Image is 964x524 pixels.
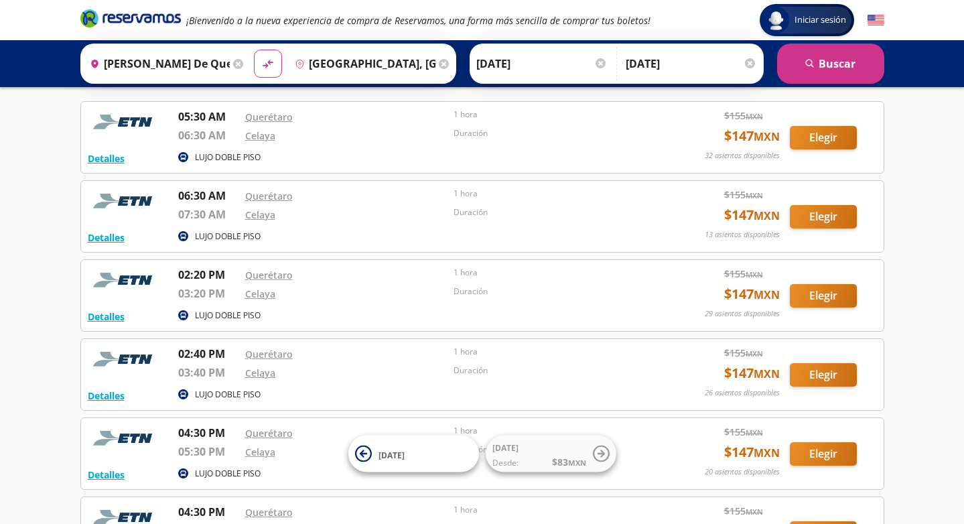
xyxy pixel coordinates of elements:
[245,367,275,379] a: Celaya
[454,346,656,358] p: 1 hora
[868,12,884,29] button: English
[777,44,884,84] button: Buscar
[88,425,161,452] img: RESERVAMOS
[724,205,780,225] span: $ 147
[245,427,293,440] a: Querétaro
[178,188,238,204] p: 06:30 AM
[195,468,261,480] p: LUJO DOBLE PISO
[80,8,181,32] a: Brand Logo
[88,346,161,373] img: RESERVAMOS
[754,129,780,144] small: MXN
[178,285,238,302] p: 03:20 PM
[746,111,763,121] small: MXN
[724,284,780,304] span: $ 147
[245,129,275,142] a: Celaya
[245,348,293,361] a: Querétaro
[724,363,780,383] span: $ 147
[705,229,780,241] p: 13 asientos disponibles
[178,425,238,441] p: 04:30 PM
[705,387,780,399] p: 26 asientos disponibles
[454,206,656,218] p: Duración
[454,425,656,437] p: 1 hora
[492,457,519,469] span: Desde:
[88,151,125,166] button: Detalles
[378,449,405,460] span: [DATE]
[88,109,161,135] img: RESERVAMOS
[724,425,763,439] span: $ 155
[754,446,780,460] small: MXN
[754,208,780,223] small: MXN
[754,367,780,381] small: MXN
[746,269,763,279] small: MXN
[88,231,125,245] button: Detalles
[454,504,656,516] p: 1 hora
[746,507,763,517] small: MXN
[88,310,125,324] button: Detalles
[84,47,230,80] input: Buscar Origen
[724,442,780,462] span: $ 147
[454,285,656,298] p: Duración
[746,348,763,358] small: MXN
[195,151,261,163] p: LUJO DOBLE PISO
[245,269,293,281] a: Querétaro
[705,308,780,320] p: 29 asientos disponibles
[178,444,238,460] p: 05:30 PM
[88,468,125,482] button: Detalles
[195,310,261,322] p: LUJO DOBLE PISO
[568,458,586,468] small: MXN
[245,111,293,123] a: Querétaro
[88,389,125,403] button: Detalles
[245,506,293,519] a: Querétaro
[724,109,763,123] span: $ 155
[178,109,238,125] p: 05:30 AM
[790,442,857,466] button: Elegir
[790,284,857,308] button: Elegir
[789,13,851,27] span: Iniciar sesión
[626,47,757,80] input: Opcional
[245,208,275,221] a: Celaya
[88,188,161,214] img: RESERVAMOS
[289,47,435,80] input: Buscar Destino
[178,346,238,362] p: 02:40 PM
[486,436,616,472] button: [DATE]Desde:$83MXN
[724,267,763,281] span: $ 155
[724,346,763,360] span: $ 155
[492,442,519,454] span: [DATE]
[476,47,608,80] input: Elegir Fecha
[348,436,479,472] button: [DATE]
[454,109,656,121] p: 1 hora
[724,504,763,518] span: $ 155
[80,8,181,28] i: Brand Logo
[195,389,261,401] p: LUJO DOBLE PISO
[790,126,857,149] button: Elegir
[705,150,780,161] p: 32 asientos disponibles
[186,14,650,27] em: ¡Bienvenido a la nueva experiencia de compra de Reservamos, una forma más sencilla de comprar tus...
[746,428,763,438] small: MXN
[552,455,586,469] span: $ 83
[178,504,238,520] p: 04:30 PM
[454,267,656,279] p: 1 hora
[178,206,238,222] p: 07:30 AM
[790,205,857,228] button: Elegir
[178,365,238,381] p: 03:40 PM
[178,267,238,283] p: 02:20 PM
[178,127,238,143] p: 06:30 AM
[454,188,656,200] p: 1 hora
[454,365,656,377] p: Duración
[195,231,261,243] p: LUJO DOBLE PISO
[746,190,763,200] small: MXN
[245,287,275,300] a: Celaya
[724,126,780,146] span: $ 147
[705,466,780,478] p: 20 asientos disponibles
[88,267,161,293] img: RESERVAMOS
[245,446,275,458] a: Celaya
[724,188,763,202] span: $ 155
[754,287,780,302] small: MXN
[454,127,656,139] p: Duración
[245,190,293,202] a: Querétaro
[790,363,857,387] button: Elegir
